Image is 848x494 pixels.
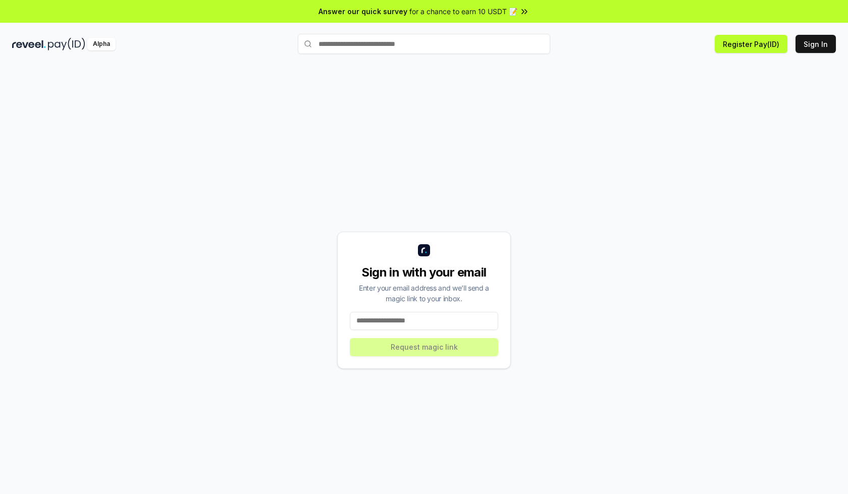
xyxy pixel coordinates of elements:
div: Enter your email address and we’ll send a magic link to your inbox. [350,283,498,304]
img: logo_small [418,244,430,256]
img: pay_id [48,38,85,50]
span: Answer our quick survey [319,6,407,17]
span: for a chance to earn 10 USDT 📝 [409,6,517,17]
img: reveel_dark [12,38,46,50]
div: Alpha [87,38,116,50]
button: Sign In [796,35,836,53]
div: Sign in with your email [350,264,498,281]
button: Register Pay(ID) [715,35,787,53]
